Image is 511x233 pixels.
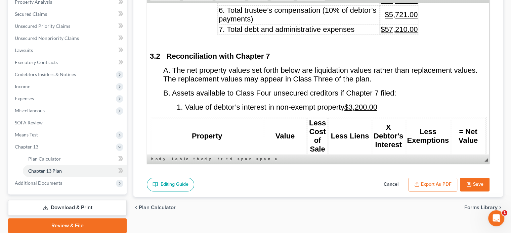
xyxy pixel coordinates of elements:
[15,59,58,65] span: Executory Contracts
[28,168,62,174] span: Chapter 13 Plan
[197,100,230,108] u: $3,200.00
[464,205,503,210] button: Forms Library chevron_right
[15,132,38,137] span: Means Test
[484,158,488,162] span: Resize
[15,83,30,89] span: Income
[133,205,139,210] i: chevron_left
[192,156,216,162] a: tbody element
[8,218,127,233] a: Review & File
[226,120,256,146] span: X Debtor's Interest
[260,124,302,141] span: Less Exemptions
[184,129,222,137] span: Less Liens
[19,49,123,57] b: Reconciliation with Chapter 7
[488,210,504,226] iframe: Intercom live chat
[139,205,176,210] span: Plan Calculator
[460,178,489,192] button: Save
[376,178,406,192] button: Cancel
[498,205,503,210] i: chevron_right
[238,7,270,16] span: $5,721.00
[162,116,179,150] span: Less Cost of Sale
[9,117,127,129] a: SOFA Review
[15,11,47,17] span: Secured Claims
[9,8,127,20] a: Secured Claims
[464,205,498,210] span: Forms Library
[150,156,170,162] a: body element
[171,156,191,162] a: table element
[15,71,76,77] span: Codebtors Insiders & Notices
[28,156,61,162] span: Plan Calculator
[274,156,278,162] a: u element
[128,129,147,137] span: Value
[15,47,33,53] span: Lawsuits
[72,22,207,31] span: 7. Total debt and administrative expenses
[15,180,62,186] span: Additional Documents
[9,44,127,56] a: Lawsuits
[311,124,331,141] span: = Net Value
[9,56,127,68] a: Executory Contracts
[15,96,34,101] span: Expenses
[15,144,38,150] span: Chapter 13
[16,86,249,94] span: B. Assets available to Class Four unsecured creditors if Chapter 7 filed:
[133,205,176,210] button: chevron_left Plan Calculator
[15,35,79,41] span: Unsecured Nonpriority Claims
[255,156,273,162] a: span element
[15,108,45,113] span: Miscellaneous
[45,129,75,137] span: Property
[409,178,457,192] button: Export as PDF
[30,100,230,108] span: 1. Value of debtor’s interest in non-exempt property
[3,49,13,57] strong: 3.2
[225,156,236,162] a: td element
[16,63,330,80] span: A. The net property values set forth below are liquidation values rather than replacement values....
[15,23,70,29] span: Unsecured Priority Claims
[8,200,127,216] a: Download & Print
[233,22,270,31] u: $57,210.00
[23,165,127,177] a: Chapter 13 Plan
[147,178,194,192] a: Editing Guide
[9,20,127,32] a: Unsecured Priority Claims
[147,3,489,154] iframe: Rich Text Editor, document-ckeditor
[15,120,43,125] span: SOFA Review
[9,32,127,44] a: Unsecured Nonpriority Claims
[23,153,127,165] a: Plan Calculator
[502,210,507,216] span: 1
[216,156,224,162] a: tr element
[236,156,254,162] a: span element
